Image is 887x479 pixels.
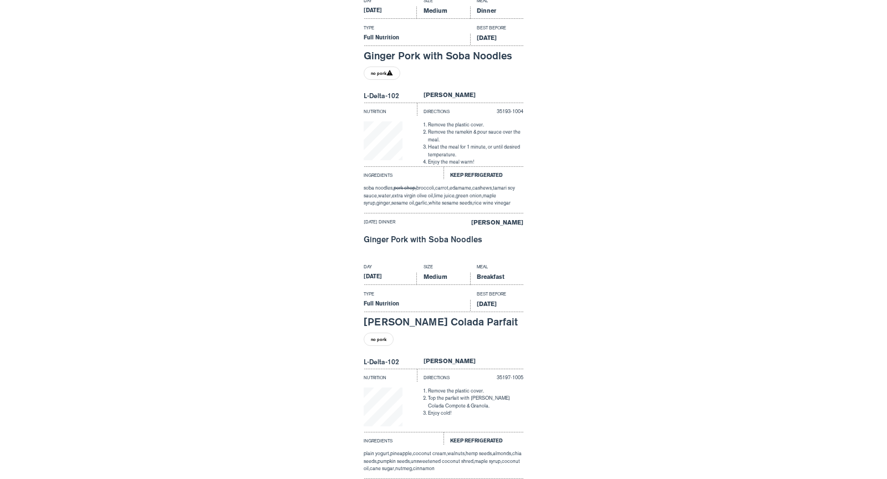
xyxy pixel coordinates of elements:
span: unsweetened coconut shred, [411,458,475,464]
span: water, [378,193,392,198]
div: [DATE] dinner [364,218,443,231]
span: plain yogurt, [364,451,390,456]
div: [PERSON_NAME] [417,357,523,369]
span: pineapple, [390,451,413,456]
span: chia seeds, [364,451,522,464]
div: Full Nutrition [364,300,470,312]
div: [DATE] [364,273,417,285]
span: pumpkin seeds, [378,458,411,464]
span: rice wine vinegar [473,200,511,206]
li: Heat the meal for 1 minute, or until desired temperature. [428,144,523,159]
div: [DATE] [470,34,523,46]
span: hemp seeds, [466,451,493,456]
span: ginger, [376,200,391,206]
li: Remove the plastic cover. [428,121,523,129]
span: pork chop, [394,185,416,191]
div: Type [364,24,470,34]
div: Keep Refrigerated [443,166,523,180]
span: nutmeg, [395,466,413,471]
li: Remove the plastic cover. [428,388,523,395]
div: [PERSON_NAME] [443,218,523,231]
span: almonds, [493,451,512,456]
div: Nutrition [364,369,417,382]
div: Directions [417,369,470,382]
div: Directions [417,103,470,116]
div: Size [417,263,470,273]
div: Type [364,291,470,300]
span: no pork [371,67,393,79]
span: 35197-1005 [497,375,523,380]
span: walnuts, [447,451,466,456]
span: tamari soy sauce, [364,185,515,198]
span: cane sugar, [370,466,395,471]
div: [DATE] [470,300,523,312]
span: no pork [371,333,386,345]
div: Ingredients [364,432,443,445]
span: edamame, [450,185,472,191]
span: maple syrup, [475,458,502,464]
div: Dinner [470,7,523,19]
div: Keep Refrigerated [443,432,523,445]
span: cinnamon [413,466,435,471]
span: white sesame seeds, [429,200,473,206]
div: [PERSON_NAME] Colada Parfait [364,317,523,328]
span: garlic, [415,200,429,206]
div: Best Before [470,24,523,34]
span: carrot, [435,185,450,191]
div: Breakfast [470,273,523,285]
span: extra virgin olive oil, [392,193,434,198]
div: Nutrition [364,103,417,116]
div: Full Nutrition [364,34,470,46]
span: soba noodles, [364,185,394,191]
li: Remove the ramekin & pour sauce over the meal. [428,129,523,144]
span: coconut cream, [413,451,447,456]
span: sesame oil, [391,200,415,206]
div: Best Before [470,291,523,300]
div: Meal [470,263,523,273]
li: Enjoy cold! [428,410,523,417]
div: Medium [417,7,470,19]
div: Day [364,263,417,273]
span: lime juice, [434,193,456,198]
div: L-Delta-102 [364,357,417,369]
div: [DATE] [364,7,417,19]
li: Enjoy the meal warm! [428,159,523,166]
div: Medium [417,273,470,285]
span: cashews, [472,185,493,191]
div: Ginger Pork with Soba Noodles [364,51,523,62]
div: L-Delta-102 [364,91,417,103]
div: Ingredients [364,166,443,180]
div: [PERSON_NAME] [417,91,523,103]
span: broccoli, [416,185,435,191]
span: 35193-1004 [497,109,523,114]
div: Ginger Pork with Soba Noodles [364,236,523,244]
span: green onion, [456,193,483,198]
li: Top the parfait with [PERSON_NAME] Colada Compote & Granola. [428,395,523,410]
